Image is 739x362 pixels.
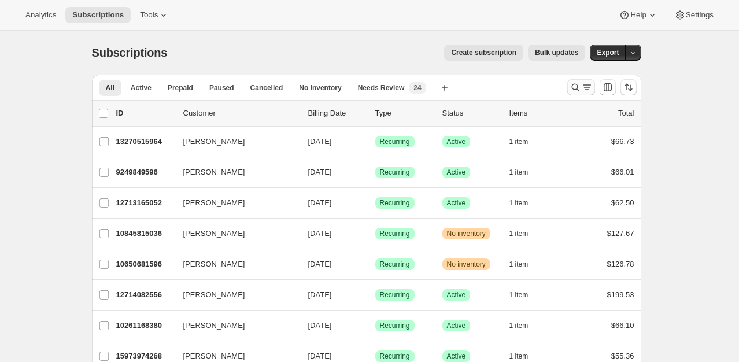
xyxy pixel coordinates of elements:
[620,79,637,95] button: Sort the results
[183,167,245,178] span: [PERSON_NAME]
[308,137,332,146] span: [DATE]
[308,321,332,330] span: [DATE]
[509,256,541,272] button: 1 item
[176,163,292,182] button: [PERSON_NAME]
[176,224,292,243] button: [PERSON_NAME]
[308,229,332,238] span: [DATE]
[600,79,616,95] button: Customize table column order and visibility
[183,197,245,209] span: [PERSON_NAME]
[116,167,174,178] p: 9249849596
[308,168,332,176] span: [DATE]
[611,321,634,330] span: $66.10
[611,168,634,176] span: $66.01
[176,286,292,304] button: [PERSON_NAME]
[308,198,332,207] span: [DATE]
[116,289,174,301] p: 12714082556
[308,290,332,299] span: [DATE]
[183,108,299,119] p: Customer
[607,260,634,268] span: $126.78
[116,136,174,147] p: 13270515964
[442,108,500,119] p: Status
[630,10,646,20] span: Help
[618,108,634,119] p: Total
[451,48,516,57] span: Create subscription
[447,137,466,146] span: Active
[133,7,176,23] button: Tools
[611,198,634,207] span: $62.50
[380,260,410,269] span: Recurring
[116,108,174,119] p: ID
[250,83,283,93] span: Cancelled
[116,320,174,331] p: 10261168380
[686,10,714,20] span: Settings
[607,229,634,238] span: $127.67
[447,260,486,269] span: No inventory
[72,10,124,20] span: Subscriptions
[183,258,245,270] span: [PERSON_NAME]
[509,195,541,211] button: 1 item
[380,198,410,208] span: Recurring
[106,83,114,93] span: All
[413,83,421,93] span: 24
[116,164,634,180] div: 9249849596[PERSON_NAME][DATE]SuccessRecurringSuccessActive1 item$66.01
[447,352,466,361] span: Active
[176,316,292,335] button: [PERSON_NAME]
[435,80,454,96] button: Create new view
[447,321,466,330] span: Active
[358,83,405,93] span: Needs Review
[380,290,410,300] span: Recurring
[509,137,529,146] span: 1 item
[509,287,541,303] button: 1 item
[375,108,433,119] div: Type
[509,168,529,177] span: 1 item
[308,352,332,360] span: [DATE]
[131,83,152,93] span: Active
[176,255,292,274] button: [PERSON_NAME]
[528,45,585,61] button: Bulk updates
[183,320,245,331] span: [PERSON_NAME]
[116,134,634,150] div: 13270515964[PERSON_NAME][DATE]SuccessRecurringSuccessActive1 item$66.73
[611,137,634,146] span: $66.73
[509,164,541,180] button: 1 item
[380,229,410,238] span: Recurring
[65,7,131,23] button: Subscriptions
[611,352,634,360] span: $55.36
[380,137,410,146] span: Recurring
[509,290,529,300] span: 1 item
[116,197,174,209] p: 12713165052
[509,317,541,334] button: 1 item
[535,48,578,57] span: Bulk updates
[116,195,634,211] div: 12713165052[PERSON_NAME][DATE]SuccessRecurringSuccessActive1 item$62.50
[209,83,234,93] span: Paused
[19,7,63,23] button: Analytics
[380,168,410,177] span: Recurring
[116,258,174,270] p: 10650681596
[447,198,466,208] span: Active
[380,352,410,361] span: Recurring
[176,132,292,151] button: [PERSON_NAME]
[25,10,56,20] span: Analytics
[509,229,529,238] span: 1 item
[509,321,529,330] span: 1 item
[116,287,634,303] div: 12714082556[PERSON_NAME][DATE]SuccessRecurringSuccessActive1 item$199.53
[183,228,245,239] span: [PERSON_NAME]
[168,83,193,93] span: Prepaid
[183,350,245,362] span: [PERSON_NAME]
[447,168,466,177] span: Active
[183,136,245,147] span: [PERSON_NAME]
[597,48,619,57] span: Export
[116,228,174,239] p: 10845815036
[447,229,486,238] span: No inventory
[116,108,634,119] div: IDCustomerBilling DateTypeStatusItemsTotal
[607,290,634,299] span: $199.53
[116,256,634,272] div: 10650681596[PERSON_NAME][DATE]SuccessRecurringWarningNo inventory1 item$126.78
[299,83,341,93] span: No inventory
[176,194,292,212] button: [PERSON_NAME]
[183,289,245,301] span: [PERSON_NAME]
[509,352,529,361] span: 1 item
[116,226,634,242] div: 10845815036[PERSON_NAME][DATE]SuccessRecurringWarningNo inventory1 item$127.67
[116,317,634,334] div: 10261168380[PERSON_NAME][DATE]SuccessRecurringSuccessActive1 item$66.10
[447,290,466,300] span: Active
[567,79,595,95] button: Search and filter results
[116,350,174,362] p: 15973974268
